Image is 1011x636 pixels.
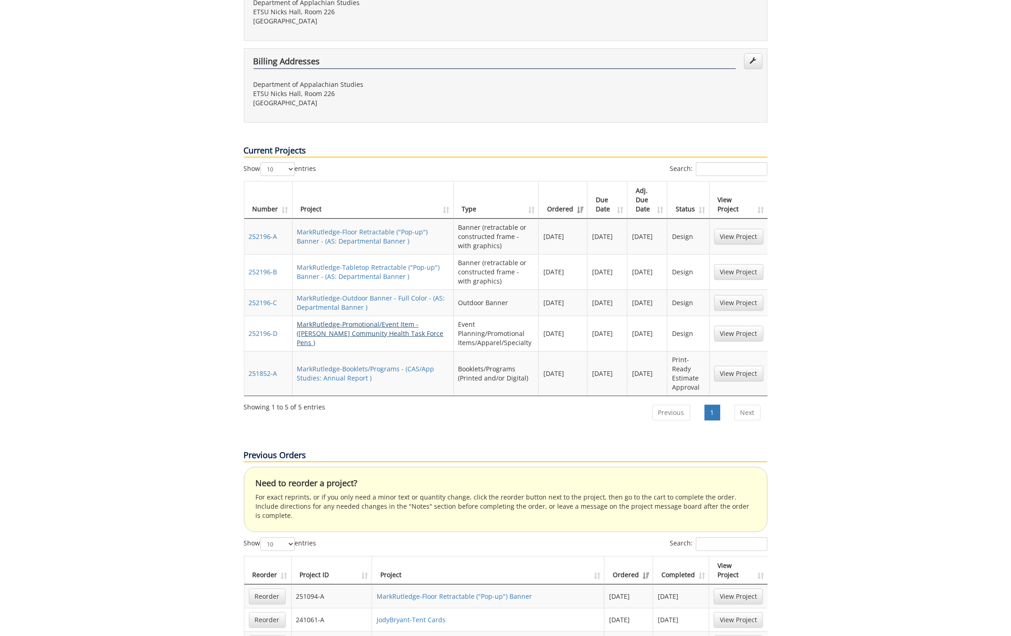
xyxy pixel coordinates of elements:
a: JodyBryant-Tent Cards [377,615,446,624]
a: MarkRutledge-Outdoor Banner - Full Color - (AS: Departmental Banner ) [297,294,445,312]
td: [DATE] [587,254,627,290]
a: Next [734,405,761,420]
a: 1 [705,405,720,420]
a: Reorder [249,589,286,604]
select: Showentries [260,162,295,176]
td: [DATE] [539,219,587,254]
a: MarkRutledge-Floor Retractable ("Pop-up") Banner [377,592,532,601]
label: Search: [670,162,768,176]
td: [DATE] [539,254,587,290]
td: Event Planning/Promotional Items/Apparel/Specialty [454,316,539,351]
th: Project: activate to sort column ascending [372,556,604,585]
td: [DATE] [653,608,709,631]
th: Project ID: activate to sort column ascending [292,556,373,585]
a: View Project [714,612,763,628]
p: ETSU Nicks Hall, Room 226 [254,7,499,17]
td: 241061-A [292,608,373,631]
th: Ordered: activate to sort column ascending [604,556,653,585]
p: Department of Appalachian Studies [254,80,499,89]
th: View Project: activate to sort column ascending [710,182,768,219]
a: Edit Addresses [744,53,762,69]
th: Due Date: activate to sort column ascending [587,182,627,219]
label: Search: [670,537,768,551]
p: For exact reprints, or if you only need a minor text or quantity change, click the reorder button... [256,493,756,520]
th: Project: activate to sort column ascending [293,182,454,219]
a: View Project [714,295,763,311]
th: Adj. Due Date: activate to sort column ascending [627,182,667,219]
td: [DATE] [587,351,627,396]
td: [DATE] [627,290,667,316]
input: Search: [696,537,768,551]
p: [GEOGRAPHIC_DATA] [254,17,499,26]
a: View Project [714,589,763,604]
a: View Project [714,326,763,341]
td: [DATE] [587,316,627,351]
a: View Project [714,229,763,244]
a: Reorder [249,612,286,628]
a: 252196-B [249,267,277,276]
td: [DATE] [627,316,667,351]
td: Booklets/Programs (Printed and/or Digital) [454,351,539,396]
th: Ordered: activate to sort column ascending [539,182,587,219]
td: [DATE] [587,219,627,254]
td: [DATE] [627,254,667,290]
a: 252196-D [249,329,278,338]
td: Banner (retractable or constructed frame - with graphics) [454,254,539,290]
a: 252196-C [249,298,277,307]
td: [DATE] [604,585,653,608]
select: Showentries [260,537,295,551]
th: View Project: activate to sort column ascending [709,556,768,585]
td: [DATE] [539,290,587,316]
td: [DATE] [587,290,627,316]
label: Show entries [244,162,316,176]
input: Search: [696,162,768,176]
td: Design [667,254,709,290]
td: Design [667,219,709,254]
td: [DATE] [539,316,587,351]
td: 251094-A [292,585,373,608]
td: [DATE] [604,608,653,631]
p: Previous Orders [244,449,768,462]
th: Reorder: activate to sort column ascending [244,556,292,585]
td: Design [667,290,709,316]
a: MarkRutledge-Promotional/Event Item - ([PERSON_NAME] Community Health Task Force Pens ) [297,320,444,347]
a: View Project [714,264,763,280]
td: [DATE] [627,351,667,396]
th: Number: activate to sort column ascending [244,182,293,219]
td: Design [667,316,709,351]
th: Type: activate to sort column ascending [454,182,539,219]
th: Completed: activate to sort column ascending [653,556,709,585]
a: MarkRutledge-Tabletop Retractable ("Pop-up") Banner - (AS: Departmental Banner ) [297,263,440,281]
td: [DATE] [627,219,667,254]
a: 251852-A [249,369,277,378]
a: MarkRutledge-Floor Retractable ("Pop-up") Banner - (AS: Departmental Banner ) [297,227,428,245]
td: Print-Ready Estimate Approval [667,351,709,396]
p: ETSU Nicks Hall, Room 226 [254,89,499,98]
td: [DATE] [653,585,709,608]
a: Previous [652,405,690,420]
h4: Billing Addresses [254,57,736,69]
label: Show entries [244,537,316,551]
p: [GEOGRAPHIC_DATA] [254,98,499,108]
td: Banner (retractable or constructed frame - with graphics) [454,219,539,254]
a: 252196-A [249,232,277,241]
a: View Project [714,366,763,381]
a: MarkRutledge-Booklets/Programs - (CAS/App Studies: Annual Report ) [297,364,435,382]
h4: Need to reorder a project? [256,479,756,488]
p: Current Projects [244,145,768,158]
td: Outdoor Banner [454,290,539,316]
th: Status: activate to sort column ascending [667,182,709,219]
td: [DATE] [539,351,587,396]
div: Showing 1 to 5 of 5 entries [244,399,326,412]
